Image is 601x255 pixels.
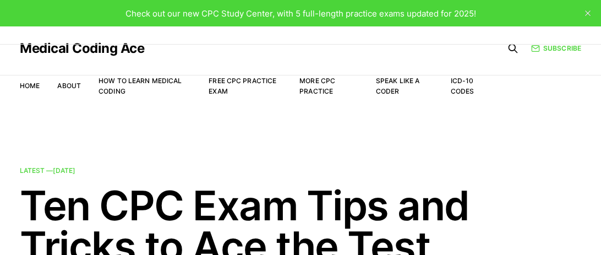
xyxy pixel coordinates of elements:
a: Subscribe [531,43,581,53]
a: Speak Like a Coder [376,77,419,95]
a: How to Learn Medical Coding [99,77,182,95]
button: close [579,4,597,22]
a: About [57,82,81,90]
a: Free CPC Practice Exam [209,77,276,95]
a: ICD-10 Codes [451,77,474,95]
a: More CPC Practice [299,77,335,95]
time: [DATE] [53,166,75,175]
iframe: portal-trigger [421,201,601,255]
a: Medical Coding Ace [20,42,144,55]
span: Latest — [20,166,75,175]
span: Check out our new CPC Study Center, with 5 full-length practice exams updated for 2025! [125,8,476,19]
a: Home [20,82,40,90]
